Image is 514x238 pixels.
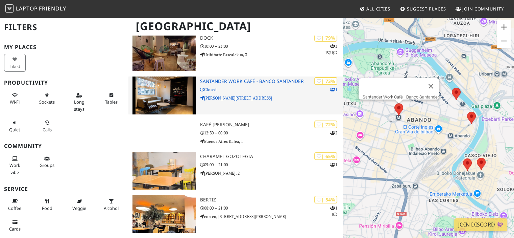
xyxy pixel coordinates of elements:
a: LaptopFriendly LaptopFriendly [5,3,66,15]
img: Bertiz [132,195,196,233]
button: Alcohol [100,196,122,214]
p: 1 1 [330,205,337,218]
span: Laptop [16,5,38,12]
p: correo, [STREET_ADDRESS][PERSON_NAME] [200,213,343,220]
span: Friendly [39,5,66,12]
span: Long stays [74,99,84,112]
a: Bertiz | 54% 11 Bertiz 08:00 – 21:00 correo, [STREET_ADDRESS][PERSON_NAME] [128,195,343,233]
p: 12:30 – 00:00 [200,130,343,136]
button: Close [423,78,439,94]
span: Power sockets [39,99,55,105]
span: All Cities [366,6,390,12]
button: Food [36,196,58,214]
span: Join Community [462,6,504,12]
button: Tables [100,90,122,108]
img: Dock [132,33,196,71]
a: Santander Work Café - Banco Santander | 73% 1 Santander Work Café - Banco Santander Closed [PERSO... [128,77,343,114]
span: Alcohol [104,205,119,211]
a: Santander Work Café - Banco Santander [363,94,439,100]
p: 1 [330,86,337,93]
p: Uribitarte Pasealekua, 3 [200,51,343,58]
span: Coffee [8,205,21,211]
img: Santander Work Café - Banco Santander [132,77,196,114]
button: Wi-Fi [4,90,26,108]
span: Suggest Places [407,6,446,12]
span: Credit cards [9,226,21,232]
span: Video/audio calls [43,127,52,133]
button: Zoom out [497,34,511,48]
button: Sockets [36,90,58,108]
h2: Filters [4,17,124,38]
h3: Service [4,186,124,192]
h3: Bertiz [200,197,343,203]
button: Zoom in [497,20,511,34]
p: [PERSON_NAME][STREET_ADDRESS] [200,95,343,101]
p: 10:00 – 23:00 [200,43,343,49]
p: 09:00 – 21:00 [200,161,343,168]
h3: Santander Work Café - Banco Santander [200,79,343,84]
span: Stable Wi-Fi [10,99,20,105]
button: Quiet [4,117,26,135]
button: Cards [4,216,26,234]
span: Group tables [40,162,54,168]
a: | 72% 2 Kafé [PERSON_NAME] 12:30 – 00:00 Buenos Aires Kalea, 1 [128,120,343,146]
p: 2 [330,130,337,136]
span: Food [42,205,52,211]
h3: Kafé [PERSON_NAME] [200,122,343,128]
button: Calls [36,117,58,135]
span: Work-friendly tables [105,99,118,105]
p: 08:00 – 21:00 [200,205,343,211]
img: LaptopFriendly [5,4,14,13]
a: Charamel Gozotegia | 65% 1 Charamel Gozotegia 09:00 – 21:00 [PERSON_NAME], 2 [128,152,343,190]
a: All Cities [357,3,393,15]
h1: [GEOGRAPHIC_DATA] [130,17,341,36]
h3: Charamel Gozotegia [200,154,343,159]
div: | 72% [314,121,337,128]
p: Buenos Aires Kalea, 1 [200,138,343,145]
button: Groups [36,153,58,171]
p: [PERSON_NAME], 2 [200,170,343,176]
div: | 73% [314,77,337,85]
button: Work vibe [4,153,26,178]
p: Closed [200,86,343,93]
div: | 54% [314,196,337,203]
span: Veggie [72,205,86,211]
p: 3 1 1 [325,43,337,56]
span: People working [9,162,20,175]
button: Veggie [68,196,90,214]
a: Join Community [453,3,507,15]
h3: My Places [4,44,124,50]
p: 1 [330,161,337,168]
h3: Community [4,143,124,149]
button: Coffee [4,196,26,214]
a: Dock | 79% 311 Dock 10:00 – 23:00 Uribitarte Pasealekua, 3 [128,33,343,71]
div: | 65% [314,152,337,160]
h3: Productivity [4,80,124,86]
button: Long stays [68,90,90,114]
span: Quiet [9,127,20,133]
img: Charamel Gozotegia [132,152,196,190]
a: Suggest Places [397,3,449,15]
